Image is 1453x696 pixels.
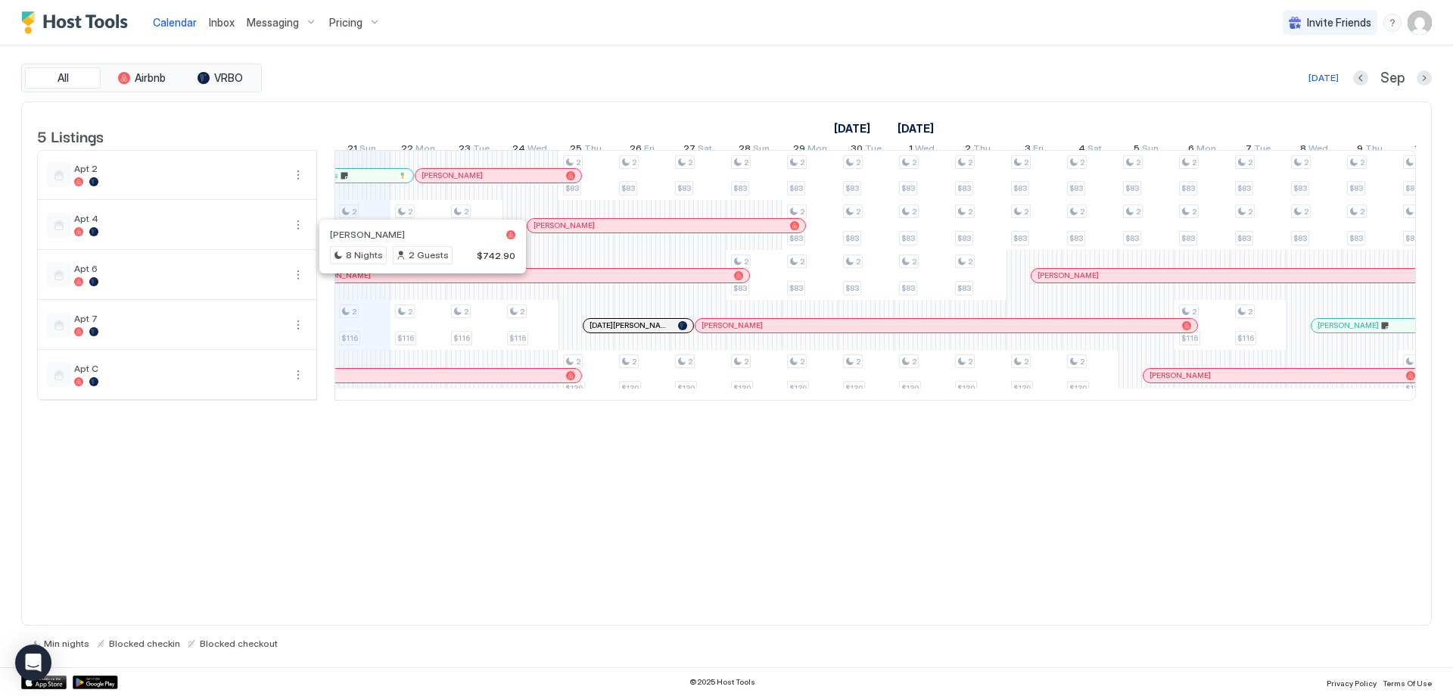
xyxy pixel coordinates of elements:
span: $130 [789,383,807,393]
span: 4 [1078,142,1085,158]
a: September 24, 2025 [509,139,551,161]
div: menu [1383,14,1402,32]
div: menu [289,166,307,184]
span: 23 [459,142,471,158]
span: 2 [1080,357,1084,367]
span: 2 [744,257,748,267]
span: Blocked checkout [200,638,278,649]
span: $83 [621,183,635,193]
span: [PERSON_NAME] [330,229,405,240]
span: 2 [1136,158,1140,167]
a: Privacy Policy [1327,674,1377,690]
span: VRBO [214,71,243,85]
span: 2 [744,357,748,367]
span: $130 [621,383,639,393]
span: $83 [1181,233,1195,243]
span: 2 [800,257,804,267]
span: 8 [1300,142,1306,158]
a: October 7, 2025 [1242,139,1274,161]
a: September 28, 2025 [735,139,773,161]
span: 2 [968,158,972,167]
a: App Store [21,676,67,689]
a: September 29, 2025 [789,139,831,161]
a: Calendar [153,14,197,30]
span: 2 [1248,158,1252,167]
span: 2 [1360,207,1364,217]
span: $130 [733,383,751,393]
span: 2 [1360,158,1364,167]
span: 2 [912,207,916,217]
span: [PERSON_NAME] [1038,270,1099,280]
div: menu [289,266,307,284]
div: menu [289,366,307,384]
button: More options [289,316,307,334]
a: October 5, 2025 [1130,139,1162,161]
span: [PERSON_NAME] [1150,370,1211,380]
span: 2 [968,207,972,217]
div: Open Intercom Messenger [15,645,51,681]
span: 2 [688,357,692,367]
span: Apt 4 [74,213,283,224]
span: Airbnb [135,71,166,85]
span: Thu [584,142,602,158]
a: September 27, 2025 [680,139,716,161]
span: $130 [565,383,583,393]
span: Apt C [74,363,283,374]
span: 2 [744,158,748,167]
span: Sep [1380,70,1405,87]
span: Min nights [44,638,89,649]
span: 2 [408,307,412,317]
span: Apt 6 [74,263,283,274]
span: 2 [1192,207,1196,217]
a: September 21, 2025 [344,139,380,161]
span: $116 [341,333,358,343]
button: More options [289,166,307,184]
span: 2 [408,207,412,217]
span: 2 [1024,357,1028,367]
span: 2 [1024,158,1028,167]
button: Previous month [1353,70,1368,86]
span: Wed [915,142,935,158]
span: $83 [733,283,747,293]
div: Host Tools Logo [21,11,135,34]
span: 2 [576,158,580,167]
a: September 22, 2025 [397,139,439,161]
span: $130 [957,383,975,393]
span: $83 [1125,233,1139,243]
span: 28 [739,142,751,158]
span: 2 [800,357,804,367]
span: Tue [1254,142,1271,158]
span: 2 [1192,307,1196,317]
div: tab-group [21,64,262,92]
span: 9 [1357,142,1363,158]
span: 2 [1248,207,1252,217]
span: 2 [912,257,916,267]
span: 2 [520,307,524,317]
span: 2 [688,158,692,167]
span: Mon [415,142,435,158]
a: September 30, 2025 [847,139,885,161]
button: VRBO [182,67,258,89]
button: Next month [1417,70,1432,86]
a: October 8, 2025 [1296,139,1332,161]
span: 8 Nights [346,248,383,262]
span: $130 [901,383,919,393]
span: 10 [1414,142,1424,158]
span: Mon [807,142,827,158]
span: $83 [1293,183,1307,193]
span: Tue [865,142,882,158]
span: 5 Listings [37,124,104,147]
span: $130 [677,383,695,393]
span: $116 [1237,333,1254,343]
span: Thu [973,142,991,158]
span: $83 [1293,233,1307,243]
a: October 9, 2025 [1353,139,1386,161]
span: Calendar [153,16,197,29]
span: 22 [401,142,413,158]
button: All [25,67,101,89]
span: 2 [856,207,860,217]
span: 2 [1304,207,1308,217]
span: Apt 2 [74,163,283,174]
span: 6 [1188,142,1194,158]
span: 2 [1080,207,1084,217]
